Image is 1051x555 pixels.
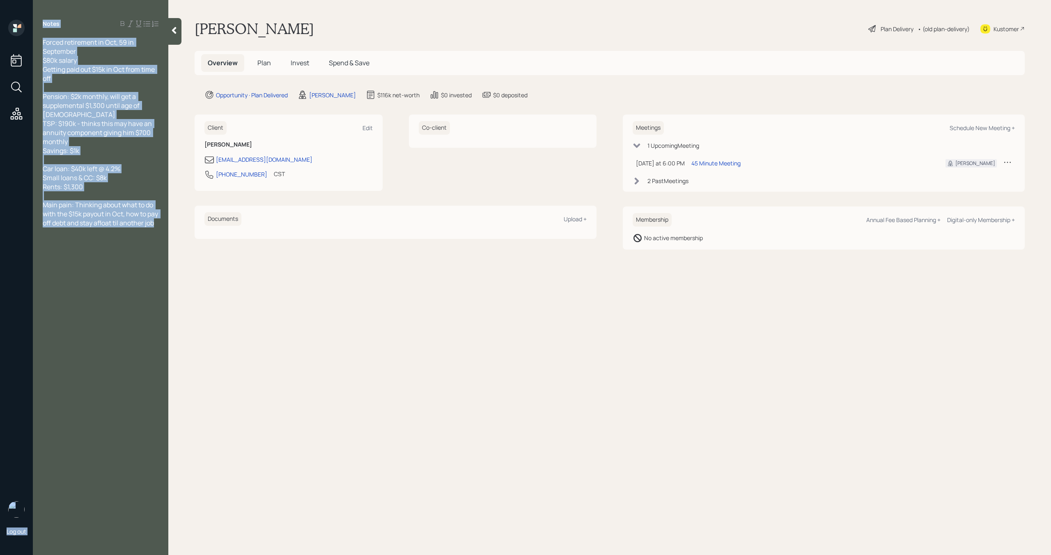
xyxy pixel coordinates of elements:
div: 45 Minute Meeting [691,159,741,167]
span: Plan [257,58,271,67]
div: Annual Fee Based Planning + [866,216,941,224]
span: Car loan: $40k left @ 4.2% Small loans & CC: $8k Rents: $1,300 [43,164,120,191]
div: Opportunity · Plan Delivered [216,91,288,99]
div: $0 invested [441,91,472,99]
div: Plan Delivery [881,25,913,33]
div: $0 deposited [493,91,528,99]
div: Upload + [564,215,587,223]
h6: Meetings [633,121,664,135]
div: Schedule New Meeting + [950,124,1015,132]
div: Kustomer [994,25,1019,33]
span: Main pain: Thinking about what to do with the $15k payout in Oct, how to pay off debt and stay af... [43,200,159,227]
div: [DATE] at 6:00 PM [636,159,685,167]
label: Notes [43,20,60,28]
span: Overview [208,58,238,67]
h1: [PERSON_NAME] [195,20,314,38]
h6: [PERSON_NAME] [204,141,373,148]
span: Spend & Save [329,58,369,67]
div: 2 Past Meeting s [647,177,688,185]
h6: Membership [633,213,672,227]
span: Invest [291,58,309,67]
div: [PERSON_NAME] [955,160,995,167]
div: $116k net-worth [377,91,420,99]
div: Log out [7,527,26,535]
div: No active membership [644,234,703,242]
h6: Co-client [419,121,450,135]
span: Pension: $2k monthly, will get a supplemental $1,300 until age of [DEMOGRAPHIC_DATA] TSP: $190k -... [43,92,153,155]
div: Edit [363,124,373,132]
div: [PERSON_NAME] [309,91,356,99]
div: [EMAIL_ADDRESS][DOMAIN_NAME] [216,155,312,164]
h6: Documents [204,212,241,226]
div: Digital-only Membership + [947,216,1015,224]
span: Forced retirement in Oct, 59 in September $80k salary Getting paid out $15k in Oct from time off [43,38,156,83]
h6: Client [204,121,227,135]
div: 1 Upcoming Meeting [647,141,699,150]
div: • (old plan-delivery) [918,25,970,33]
img: michael-russo-headshot.png [8,501,25,518]
div: [PHONE_NUMBER] [216,170,267,179]
div: CST [274,170,285,178]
